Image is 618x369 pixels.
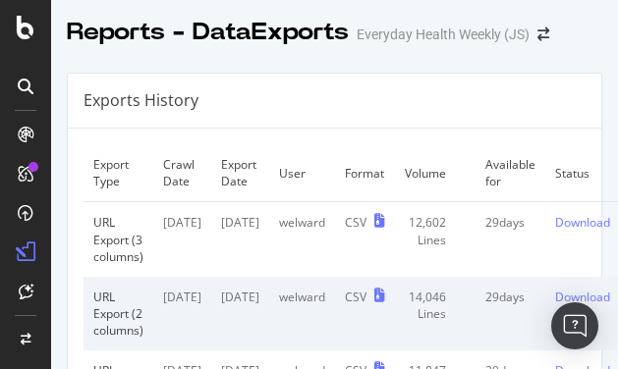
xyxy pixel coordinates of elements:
td: 14,046 Lines [395,277,476,350]
td: Available for [476,144,545,202]
td: [DATE] [211,202,269,277]
div: Exports History [84,89,198,112]
div: Open Intercom Messenger [551,302,598,349]
a: Download [555,214,610,231]
td: User [269,144,335,202]
div: Reports - DataExports [67,16,349,49]
td: [DATE] [153,277,211,350]
td: Crawl Date [153,144,211,202]
td: Export Type [84,144,153,202]
td: Export Date [211,144,269,202]
div: URL Export (3 columns) [93,214,143,264]
div: CSV [345,289,366,305]
td: welward [269,277,335,350]
div: URL Export (2 columns) [93,289,143,339]
td: Volume [395,144,476,202]
td: 12,602 Lines [395,202,476,277]
a: Download [555,289,610,305]
div: CSV [345,214,366,231]
td: [DATE] [153,202,211,277]
td: [DATE] [211,277,269,350]
div: arrow-right-arrow-left [537,27,549,41]
td: 29 days [476,202,545,277]
td: welward [269,202,335,277]
div: Everyday Health Weekly (JS) [357,25,530,44]
td: 29 days [476,277,545,350]
td: Format [335,144,395,202]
